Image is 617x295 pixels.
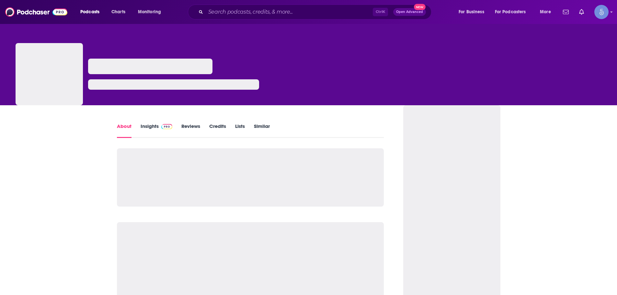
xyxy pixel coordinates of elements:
span: Open Advanced [396,10,423,14]
span: Ctrl K [373,8,388,16]
span: Monitoring [138,7,161,17]
a: Show notifications dropdown [577,6,587,17]
button: open menu [454,7,492,17]
span: Podcasts [80,7,99,17]
span: New [414,4,426,10]
button: open menu [535,7,559,17]
a: Similar [254,123,270,138]
a: InsightsPodchaser Pro [141,123,173,138]
button: open menu [133,7,169,17]
a: About [117,123,131,138]
img: Podchaser Pro [161,124,173,129]
button: Open AdvancedNew [393,8,426,16]
span: More [540,7,551,17]
input: Search podcasts, credits, & more... [206,7,373,17]
a: Charts [107,7,129,17]
span: Charts [111,7,125,17]
img: User Profile [594,5,609,19]
div: Search podcasts, credits, & more... [194,5,438,19]
img: Podchaser - Follow, Share and Rate Podcasts [5,6,67,18]
a: Lists [235,123,245,138]
span: For Business [459,7,484,17]
button: open menu [491,7,535,17]
span: Logged in as Spiral5-G1 [594,5,609,19]
a: Credits [209,123,226,138]
button: open menu [76,7,108,17]
button: Show profile menu [594,5,609,19]
a: Show notifications dropdown [560,6,571,17]
span: For Podcasters [495,7,526,17]
a: Reviews [181,123,200,138]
